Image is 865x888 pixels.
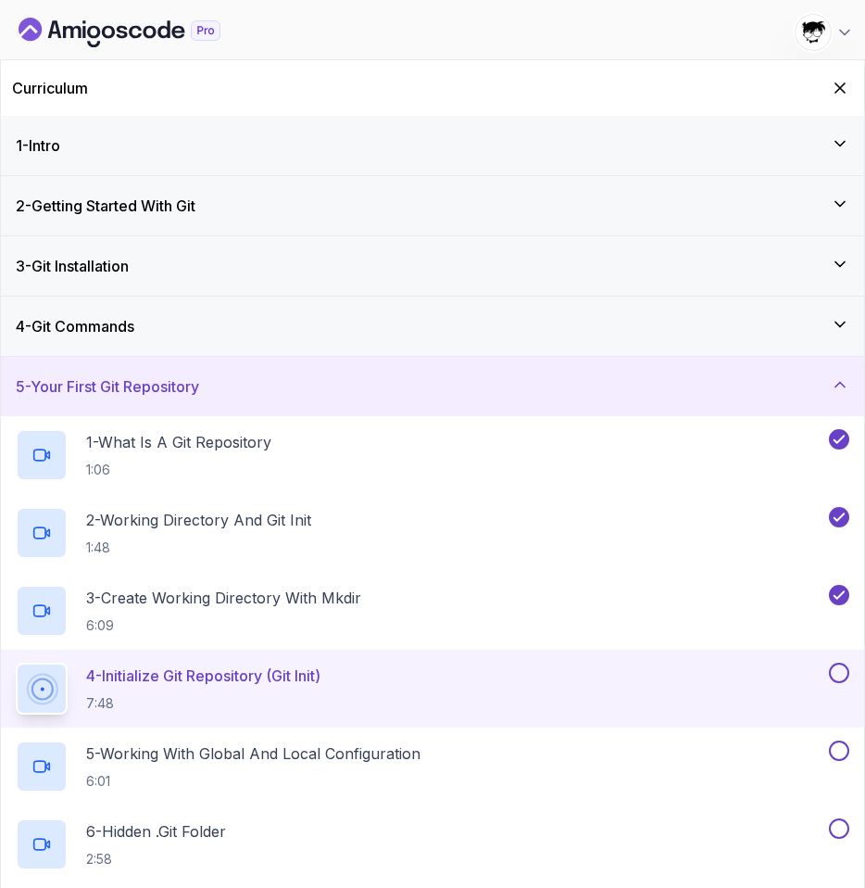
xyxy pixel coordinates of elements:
[16,195,195,217] h3: 2 - Getting Started With Git
[1,116,864,175] button: 1-Intro
[86,587,361,609] p: 3 - Create Working Directory With Mkdir
[86,461,271,479] p: 1:06
[1,176,864,235] button: 2-Getting Started With Git
[16,255,129,277] h3: 3 - Git Installation
[16,134,60,157] h3: 1 - Intro
[16,315,134,337] h3: 4 - Git Commands
[16,741,849,793] button: 5-Working With Global And Local Configuration6:01
[86,820,226,843] p: 6 - Hidden .git Folder
[1,297,864,356] button: 4-Git Commands
[86,665,320,687] p: 4 - Initialize Git Repository (Git Init)
[16,375,199,398] h3: 5 - Your First Git Repository
[16,507,849,559] button: 2-Working Directory And Git Init1:48
[19,18,263,47] a: Dashboard
[86,616,361,635] p: 6:09
[86,509,311,531] p: 2 - Working Directory And Git Init
[796,15,831,50] img: user profile image
[827,75,853,101] button: Hide Curriculum for mobile
[1,236,864,296] button: 3-Git Installation
[16,818,849,870] button: 6-Hidden .git Folder2:58
[86,431,271,453] p: 1 - What Is A Git Repository
[16,429,849,481] button: 1-What Is A Git Repository1:06
[86,850,226,869] p: 2:58
[16,585,849,637] button: 3-Create Working Directory With Mkdir6:09
[795,14,854,51] button: user profile image
[86,742,420,765] p: 5 - Working With Global And Local Configuration
[86,694,320,713] p: 7:48
[86,772,420,791] p: 6:01
[86,539,311,557] p: 1:48
[16,663,849,715] button: 4-Initialize Git Repository (Git Init)7:48
[12,77,88,99] h2: Curriculum
[1,357,864,416] button: 5-Your First Git Repository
